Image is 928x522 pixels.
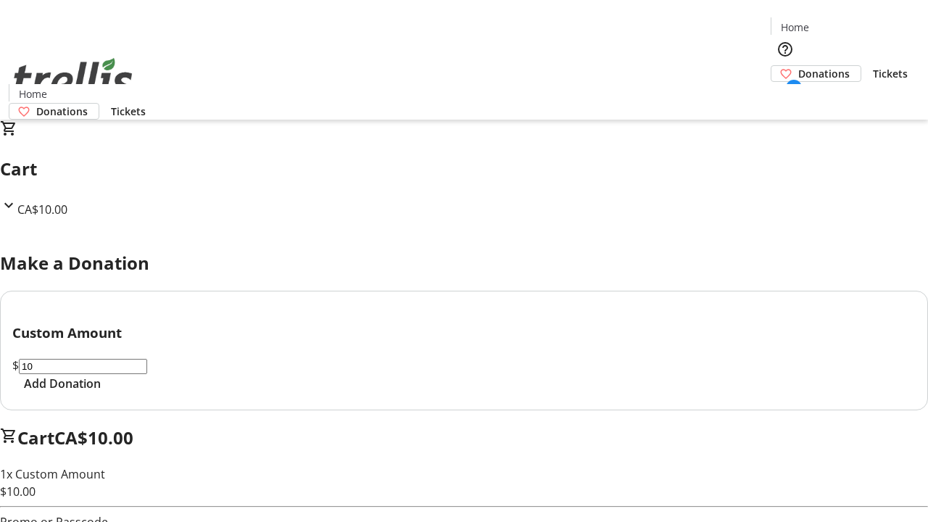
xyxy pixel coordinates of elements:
[781,20,809,35] span: Home
[873,66,908,81] span: Tickets
[798,66,850,81] span: Donations
[861,66,919,81] a: Tickets
[9,86,56,101] a: Home
[9,42,138,115] img: Orient E2E Organization Za7lVJvr3L's Logo
[771,35,800,64] button: Help
[12,323,916,343] h3: Custom Amount
[12,357,19,373] span: $
[12,375,112,392] button: Add Donation
[19,359,147,374] input: Donation Amount
[99,104,157,119] a: Tickets
[771,82,800,111] button: Cart
[19,86,47,101] span: Home
[36,104,88,119] span: Donations
[54,426,133,449] span: CA$10.00
[111,104,146,119] span: Tickets
[17,202,67,217] span: CA$10.00
[24,375,101,392] span: Add Donation
[771,20,818,35] a: Home
[9,103,99,120] a: Donations
[771,65,861,82] a: Donations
